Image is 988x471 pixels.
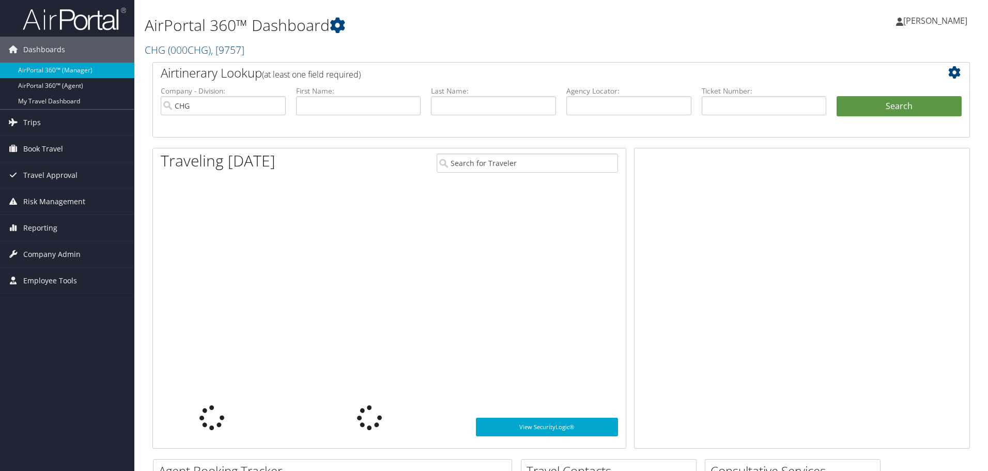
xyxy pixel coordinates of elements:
input: Search for Traveler [437,154,618,173]
span: [PERSON_NAME] [903,15,967,26]
span: Reporting [23,215,57,241]
span: ( 000CHG ) [168,43,211,57]
span: (at least one field required) [262,69,361,80]
img: airportal-logo.png [23,7,126,31]
label: Company - Division: [161,86,286,96]
span: Dashboards [23,37,65,63]
label: Ticket Number: [702,86,827,96]
a: CHG [145,43,244,57]
h2: Airtinerary Lookup [161,64,893,82]
span: Employee Tools [23,268,77,294]
span: Book Travel [23,136,63,162]
a: [PERSON_NAME] [896,5,978,36]
span: Risk Management [23,189,85,215]
h1: AirPortal 360™ Dashboard [145,14,700,36]
button: Search [837,96,962,117]
a: View SecurityLogic® [476,418,618,436]
label: Last Name: [431,86,556,96]
h1: Traveling [DATE] [161,150,275,172]
label: Agency Locator: [566,86,691,96]
span: Travel Approval [23,162,78,188]
span: , [ 9757 ] [211,43,244,57]
span: Company Admin [23,241,81,267]
label: First Name: [296,86,421,96]
span: Trips [23,110,41,135]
